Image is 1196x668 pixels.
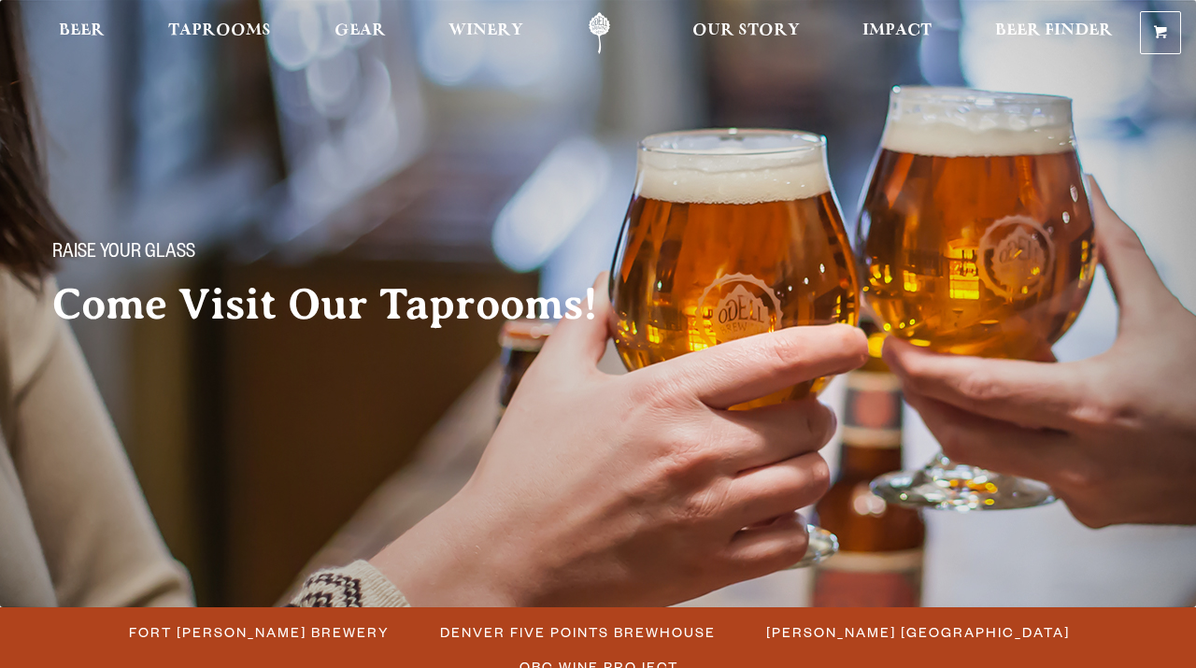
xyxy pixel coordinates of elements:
span: Beer Finder [995,23,1113,38]
a: Fort [PERSON_NAME] Brewery [118,618,399,646]
span: Gear [335,23,386,38]
span: Fort [PERSON_NAME] Brewery [129,618,390,646]
span: Raise your glass [52,242,195,266]
span: Winery [448,23,523,38]
a: Impact [850,12,944,54]
a: Winery [436,12,535,54]
a: Beer Finder [983,12,1125,54]
span: [PERSON_NAME] [GEOGRAPHIC_DATA] [766,618,1070,646]
a: Beer [47,12,117,54]
span: Impact [862,23,932,38]
a: Our Story [680,12,812,54]
a: Taprooms [156,12,283,54]
a: [PERSON_NAME] [GEOGRAPHIC_DATA] [755,618,1079,646]
a: Odell Home [564,12,634,54]
span: Beer [59,23,105,38]
h2: Come Visit Our Taprooms! [52,281,635,328]
a: Gear [322,12,398,54]
span: Denver Five Points Brewhouse [440,618,716,646]
a: Denver Five Points Brewhouse [429,618,725,646]
span: Taprooms [168,23,271,38]
span: Our Story [692,23,800,38]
